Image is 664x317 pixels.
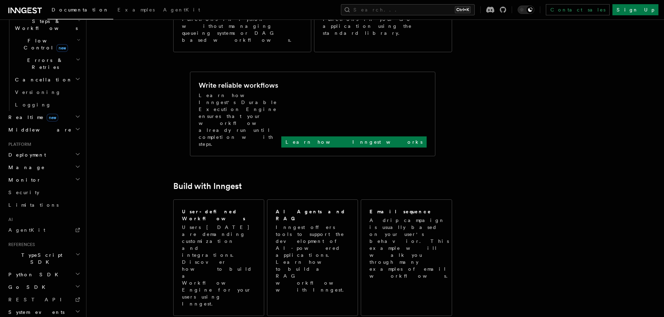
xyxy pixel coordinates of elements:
p: Inngest offers tools to support the development of AI-powered applications. Learn how to build a ... [276,224,350,293]
a: AgentKit [159,2,204,19]
span: new [47,114,58,121]
span: TypeScript SDK [6,252,75,266]
button: Go SDK [6,281,82,293]
span: Limitations [8,202,59,208]
a: AI Agents and RAGInngest offers tools to support the development of AI-powered applications. Lear... [267,199,358,316]
button: Steps & Workflows [12,15,82,34]
button: Flow Controlnew [12,34,82,54]
p: Develop reliable step functions in Python without managing queueing systems or DAG based workflows. [182,9,303,43]
a: AgentKit [6,224,82,236]
span: Cancellation [12,76,72,83]
button: Manage [6,161,82,174]
button: Python SDK [6,268,82,281]
button: Middleware [6,124,82,136]
span: Errors & Retries [12,57,76,71]
span: Deployment [6,151,46,158]
a: Logging [12,98,82,111]
p: A drip campaign is usually based on your user's behavior. This example will walk you through many... [369,217,452,279]
span: Steps & Workflows [12,18,78,32]
a: Examples [113,2,159,19]
span: Python SDK [6,271,62,278]
span: Manage [6,164,45,171]
a: Email sequenceA drip campaign is usually based on your user's behavior. This example will walk yo... [361,199,452,316]
button: Search...Ctrl+K [341,4,475,15]
div: Inngest Functions [6,2,82,111]
a: Versioning [12,86,82,98]
a: Documentation [47,2,113,19]
p: Learn how Inngest's Durable Execution Engine ensures that your workflow already run until complet... [199,92,281,148]
span: Examples [117,7,155,13]
span: Logging [15,102,51,108]
a: REST API [6,293,82,306]
span: Versioning [15,89,61,95]
p: Write fast, durable step functions in your Go application using the standard library. [323,9,443,37]
button: Toggle dark mode [518,6,534,14]
span: Platform [6,142,31,147]
span: AgentKit [163,7,200,13]
a: Build with Inngest [173,181,242,191]
button: Monitor [6,174,82,186]
h2: User-defined Workflows [182,208,255,222]
h2: AI Agents and RAG [276,208,350,222]
a: Limitations [6,199,82,211]
span: Realtime [6,114,58,121]
h2: Email sequence [369,208,432,215]
span: References [6,242,35,247]
button: TypeScript SDK [6,249,82,268]
span: System events [6,309,64,316]
span: AgentKit [8,227,45,233]
span: REST API [8,297,68,302]
a: Contact sales [546,4,610,15]
span: new [56,44,68,52]
button: Errors & Retries [12,54,82,73]
kbd: Ctrl+K [455,6,471,13]
span: AI [6,217,13,222]
h2: Write reliable workflows [199,80,278,90]
button: Deployment [6,149,82,161]
p: Users [DATE] are demanding customization and integrations. Discover how to build a Workflow Engin... [182,224,255,307]
span: Security [8,190,39,195]
a: User-defined WorkflowsUsers [DATE] are demanding customization and integrations. Discover how to ... [173,199,264,316]
a: Learn how Inngest works [281,136,427,148]
span: Go SDK [6,284,49,291]
p: Learn how Inngest works [285,138,422,145]
span: Flow Control [12,37,77,51]
button: Realtimenew [6,111,82,124]
a: Security [6,186,82,199]
span: Monitor [6,176,41,183]
button: Cancellation [12,73,82,86]
a: Sign Up [612,4,658,15]
span: Documentation [52,7,109,13]
span: Middleware [6,126,72,133]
